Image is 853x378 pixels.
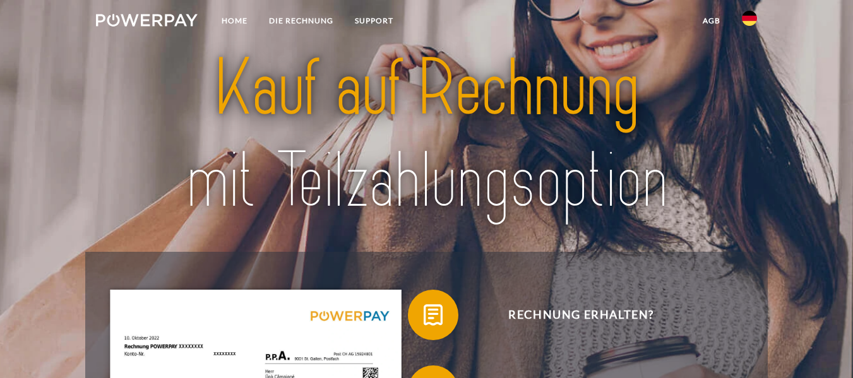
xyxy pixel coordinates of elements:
[426,290,736,340] span: Rechnung erhalten?
[129,38,725,232] img: title-powerpay_de.svg
[211,9,258,32] a: Home
[802,328,843,368] iframe: Schaltfläche zum Öffnen des Messaging-Fensters
[96,14,198,27] img: logo-powerpay-white.svg
[417,299,449,331] img: qb_bill.svg
[742,11,757,26] img: de
[692,9,731,32] a: agb
[344,9,404,32] a: SUPPORT
[408,290,736,340] button: Rechnung erhalten?
[258,9,344,32] a: DIE RECHNUNG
